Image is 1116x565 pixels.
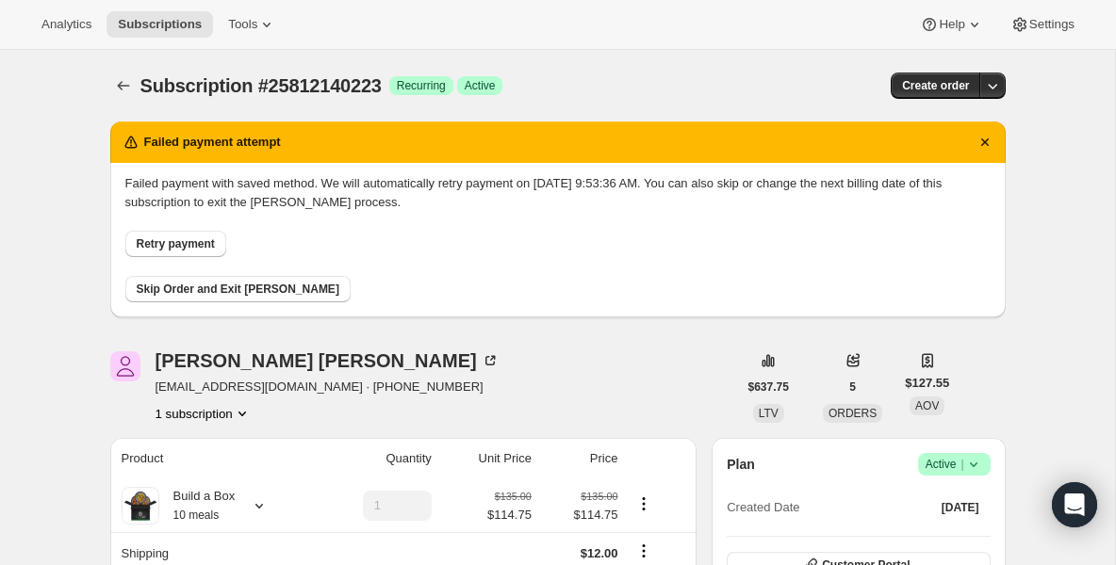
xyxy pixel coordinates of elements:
span: Recurring [397,78,446,93]
th: Quantity [313,438,437,479]
small: $135.00 [495,491,532,502]
button: Retry payment [125,231,226,257]
span: Tools [228,17,257,32]
button: Create order [891,73,980,99]
th: Price [537,438,624,479]
div: Build a Box [159,487,236,525]
span: $637.75 [748,379,789,395]
button: 5 [838,374,867,400]
span: Help [939,17,964,32]
span: Create order [902,78,969,93]
p: Failed payment with saved method. We will automatically retry payment on [DATE] 9:53:36 AM. You c... [125,174,991,212]
button: Subscriptions [107,11,213,38]
span: Retry payment [137,236,215,251]
span: $114.75 [487,506,532,525]
h2: Failed payment attempt [144,133,281,152]
span: Settings [1029,17,1075,32]
img: product img [122,487,159,525]
small: $135.00 [581,491,617,502]
span: AOV [915,399,939,412]
small: 10 meals [173,508,220,522]
div: [PERSON_NAME] [PERSON_NAME] [156,351,500,370]
span: Analytics [41,17,91,32]
span: [DATE] [942,500,979,515]
div: Open Intercom Messenger [1052,482,1097,527]
span: Skip Order and Exit [PERSON_NAME] [137,282,339,297]
button: Product actions [629,493,659,514]
span: LTV [759,407,779,420]
button: Analytics [30,11,103,38]
span: ORDERS [829,407,877,420]
button: Skip Order and Exit [PERSON_NAME] [125,276,351,302]
button: Settings [999,11,1086,38]
button: Subscriptions [110,73,137,99]
button: Dismiss notification [972,129,998,155]
span: | [960,457,963,472]
button: Tools [217,11,287,38]
button: $637.75 [737,374,800,400]
span: $114.75 [543,506,618,525]
h2: Plan [727,455,755,474]
span: 5 [849,379,856,395]
button: [DATE] [930,494,991,521]
button: Shipping actions [629,541,659,561]
span: Amanda Xavier [110,351,140,381]
span: $127.55 [905,374,949,393]
button: Help [909,11,994,38]
span: [EMAIL_ADDRESS][DOMAIN_NAME] · [PHONE_NUMBER] [156,378,500,396]
span: Subscriptions [118,17,202,32]
span: Active [465,78,496,93]
span: Subscription #25812140223 [140,75,382,96]
button: Product actions [156,404,252,423]
span: Created Date [727,498,799,517]
span: $12.00 [581,546,618,560]
span: Active [926,455,983,474]
th: Product [110,438,313,479]
th: Unit Price [437,438,537,479]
